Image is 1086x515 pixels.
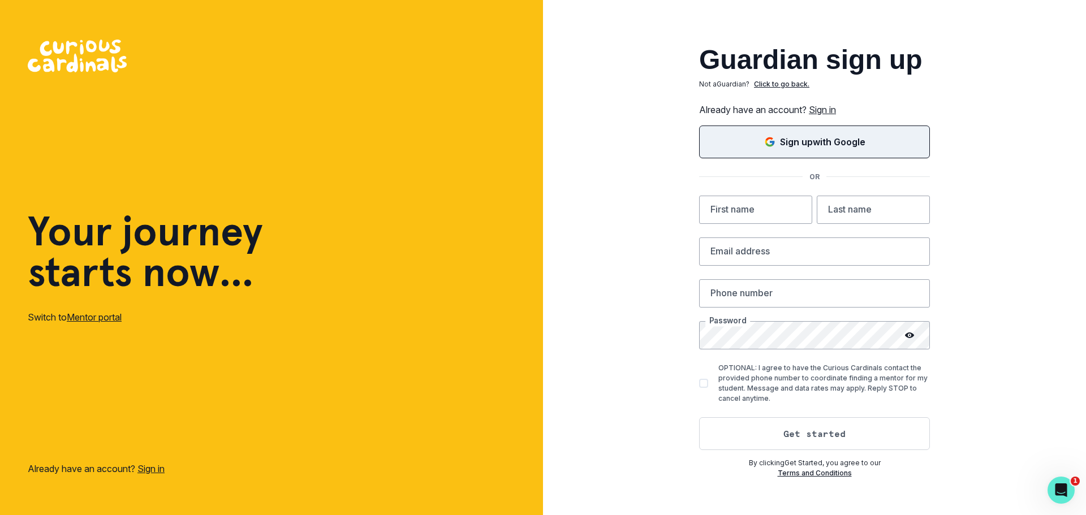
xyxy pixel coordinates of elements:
button: Get started [699,417,930,450]
button: Sign in with Google (GSuite) [699,125,930,158]
img: Curious Cardinals Logo [28,40,127,72]
h1: Your journey starts now... [28,211,263,292]
a: Sign in [137,463,165,474]
span: Switch to [28,311,67,323]
span: 1 [1071,477,1080,486]
iframe: Intercom live chat [1048,477,1075,504]
p: Click to go back. [754,79,809,89]
p: By clicking Get Started , you agree to our [699,458,930,468]
p: OR [803,172,826,182]
p: Already have an account? [28,462,165,475]
p: OPTIONAL: I agree to have the Curious Cardinals contact the provided phone number to coordinate f... [718,363,930,404]
a: Terms and Conditions [778,469,852,477]
p: Not a Guardian ? [699,79,749,89]
a: Sign in [809,104,836,115]
p: Sign up with Google [780,135,865,149]
p: Already have an account? [699,103,930,116]
h2: Guardian sign up [699,46,930,73]
a: Mentor portal [67,311,122,323]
